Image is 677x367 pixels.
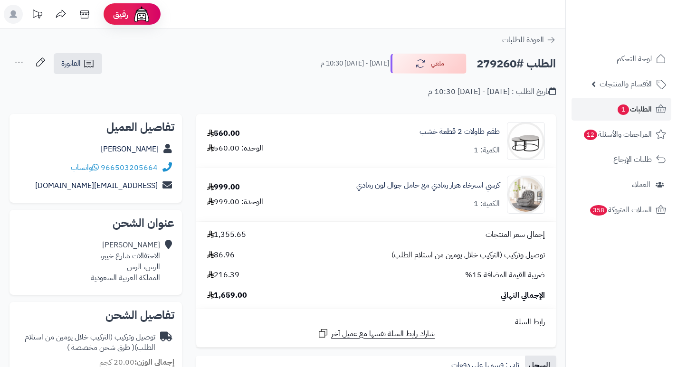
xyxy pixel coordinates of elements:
[101,143,159,155] a: [PERSON_NAME]
[583,128,652,141] span: المراجعات والأسئلة
[71,162,99,173] a: واتساب
[572,98,671,121] a: الطلبات1
[321,59,389,68] small: [DATE] - [DATE] 10:30 م
[17,310,174,321] h2: تفاصيل الشحن
[572,198,671,221] a: السلات المتروكة358
[502,34,556,46] a: العودة للطلبات
[17,217,174,229] h2: عنوان الشحن
[17,122,174,133] h2: تفاصيل العميل
[54,53,102,74] a: الفاتورة
[17,332,155,354] div: توصيل وتركيب (التركيب خلال يومين من استلام الطلب)
[207,229,246,240] span: 1,355.65
[572,123,671,146] a: المراجعات والأسئلة12
[501,290,545,301] span: الإجمالي النهائي
[207,197,263,207] div: الوحدة: 999.00
[572,47,671,70] a: لوحة التحكم
[612,7,668,27] img: logo-2.png
[207,290,247,301] span: 1,659.00
[474,198,500,209] div: الكمية: 1
[101,162,158,173] a: 966503205664
[617,52,652,66] span: لوحة التحكم
[200,317,552,328] div: رابط السلة
[572,173,671,196] a: العملاء
[67,342,134,353] span: ( طرق شحن مخصصة )
[420,126,500,137] a: طقم طاولات 2 قطعة خشب
[507,122,544,160] img: 1707568929-110108010079110108010079-90x90.png
[600,77,652,91] span: الأقسام والمنتجات
[613,153,652,166] span: طلبات الإرجاع
[207,182,240,193] div: 999.00
[583,130,597,141] span: 12
[391,250,545,261] span: توصيل وتركيب (التركيب خلال يومين من استلام الطلب)
[317,328,435,339] a: شارك رابط السلة نفسها مع عميل آخر
[572,148,671,171] a: طلبات الإرجاع
[617,103,652,116] span: الطلبات
[331,329,435,339] span: شارك رابط السلة نفسها مع عميل آخر
[474,145,500,156] div: الكمية: 1
[207,128,240,139] div: 560.00
[61,58,81,69] span: الفاتورة
[465,270,545,281] span: ضريبة القيمة المضافة 15%
[632,178,650,191] span: العملاء
[132,5,151,24] img: ai-face.png
[477,54,556,74] h2: الطلب #279260
[428,86,556,97] div: تاريخ الطلب : [DATE] - [DATE] 10:30 م
[507,176,544,214] img: 1729151048-1722525468194-1706542710849-110102050033110102050033110102050033-90x90.jpg
[590,205,608,216] span: 358
[35,180,158,191] a: [EMAIL_ADDRESS][DOMAIN_NAME]
[356,180,500,191] a: كرسي استرخاء هزاز رمادي مع حامل جوال لون رمادي
[617,104,629,115] span: 1
[391,54,467,74] button: ملغي
[502,34,544,46] span: العودة للطلبات
[589,203,652,216] span: السلات المتروكة
[207,250,235,261] span: 86.96
[113,9,128,20] span: رفيق
[207,270,239,281] span: 216.39
[91,240,160,283] div: [PERSON_NAME] الاحتفالات شارع خيبر، الرس، الرس المملكة العربية السعودية
[25,5,49,26] a: تحديثات المنصة
[207,143,263,154] div: الوحدة: 560.00
[486,229,545,240] span: إجمالي سعر المنتجات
